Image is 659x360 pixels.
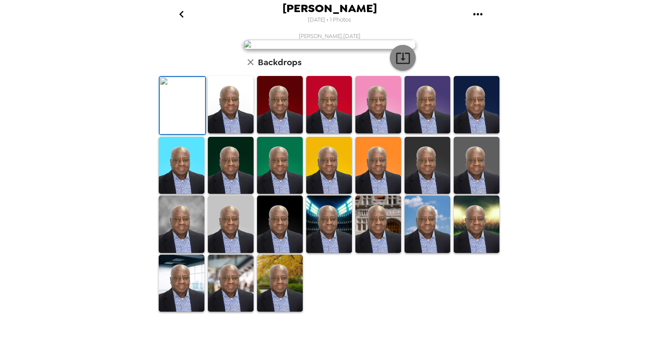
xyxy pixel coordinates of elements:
[282,3,377,14] span: [PERSON_NAME]
[299,32,361,40] span: [PERSON_NAME] , [DATE]
[308,14,351,26] span: [DATE] • 1 Photos
[160,77,205,134] img: Original
[243,40,416,49] img: user
[258,55,301,69] h6: Backdrops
